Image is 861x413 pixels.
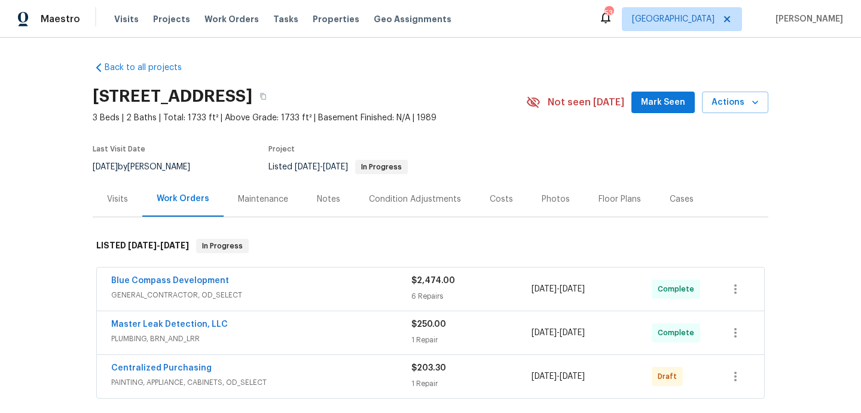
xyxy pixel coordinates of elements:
span: [DATE] [128,241,157,250]
span: Last Visit Date [93,145,145,153]
span: Complete [658,283,699,295]
div: Work Orders [157,193,209,205]
span: [DATE] [295,163,320,171]
div: 1 Repair [411,378,532,390]
h2: [STREET_ADDRESS] [93,90,252,102]
span: [DATE] [532,285,557,293]
span: 3 Beds | 2 Baths | Total: 1733 ft² | Above Grade: 1733 ft² | Basement Finished: N/A | 1989 [93,112,526,124]
div: by [PERSON_NAME] [93,160,204,174]
span: Mark Seen [641,95,685,110]
span: $203.30 [411,364,446,372]
a: Centralized Purchasing [111,364,212,372]
span: [DATE] [323,163,348,171]
button: Copy Address [252,86,274,107]
div: Photos [542,193,570,205]
span: [DATE] [532,372,557,381]
span: [DATE] [160,241,189,250]
a: Back to all projects [93,62,207,74]
div: Cases [670,193,694,205]
div: 1 Repair [411,334,532,346]
span: PAINTING, APPLIANCE, CABINETS, OD_SELECT [111,376,411,388]
span: - [295,163,348,171]
a: Blue Compass Development [111,277,229,285]
span: Not seen [DATE] [548,96,624,108]
span: Properties [313,13,359,25]
span: - [128,241,189,250]
span: Complete [658,327,699,339]
span: - [532,371,585,382]
span: [DATE] [93,163,118,171]
div: Maintenance [238,193,288,205]
div: Costs [490,193,513,205]
div: LISTED [DATE]-[DATE]In Progress [93,227,768,265]
div: Floor Plans [599,193,641,205]
span: Geo Assignments [374,13,451,25]
div: 6 Repairs [411,290,532,302]
span: [DATE] [560,285,585,293]
span: In Progress [197,240,248,252]
span: In Progress [356,163,407,171]
span: PLUMBING, BRN_AND_LRR [111,333,411,345]
div: Notes [317,193,340,205]
div: 53 [604,7,613,19]
button: Mark Seen [631,92,695,114]
span: Maestro [41,13,80,25]
span: $250.00 [411,320,446,329]
span: Projects [153,13,190,25]
h6: LISTED [96,239,189,253]
span: - [532,327,585,339]
span: Work Orders [204,13,259,25]
div: Condition Adjustments [369,193,461,205]
span: [GEOGRAPHIC_DATA] [632,13,715,25]
span: [DATE] [560,329,585,337]
span: [PERSON_NAME] [771,13,843,25]
span: Draft [658,371,682,382]
span: - [532,283,585,295]
span: $2,474.00 [411,277,455,285]
span: [DATE] [532,329,557,337]
span: Tasks [273,15,298,23]
button: Actions [702,92,768,114]
span: Project [268,145,295,153]
span: Listed [268,163,408,171]
span: [DATE] [560,372,585,381]
span: GENERAL_CONTRACTOR, OD_SELECT [111,289,411,301]
a: Master Leak Detection, LLC [111,320,228,329]
span: Visits [114,13,139,25]
span: Actions [712,95,759,110]
div: Visits [107,193,128,205]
